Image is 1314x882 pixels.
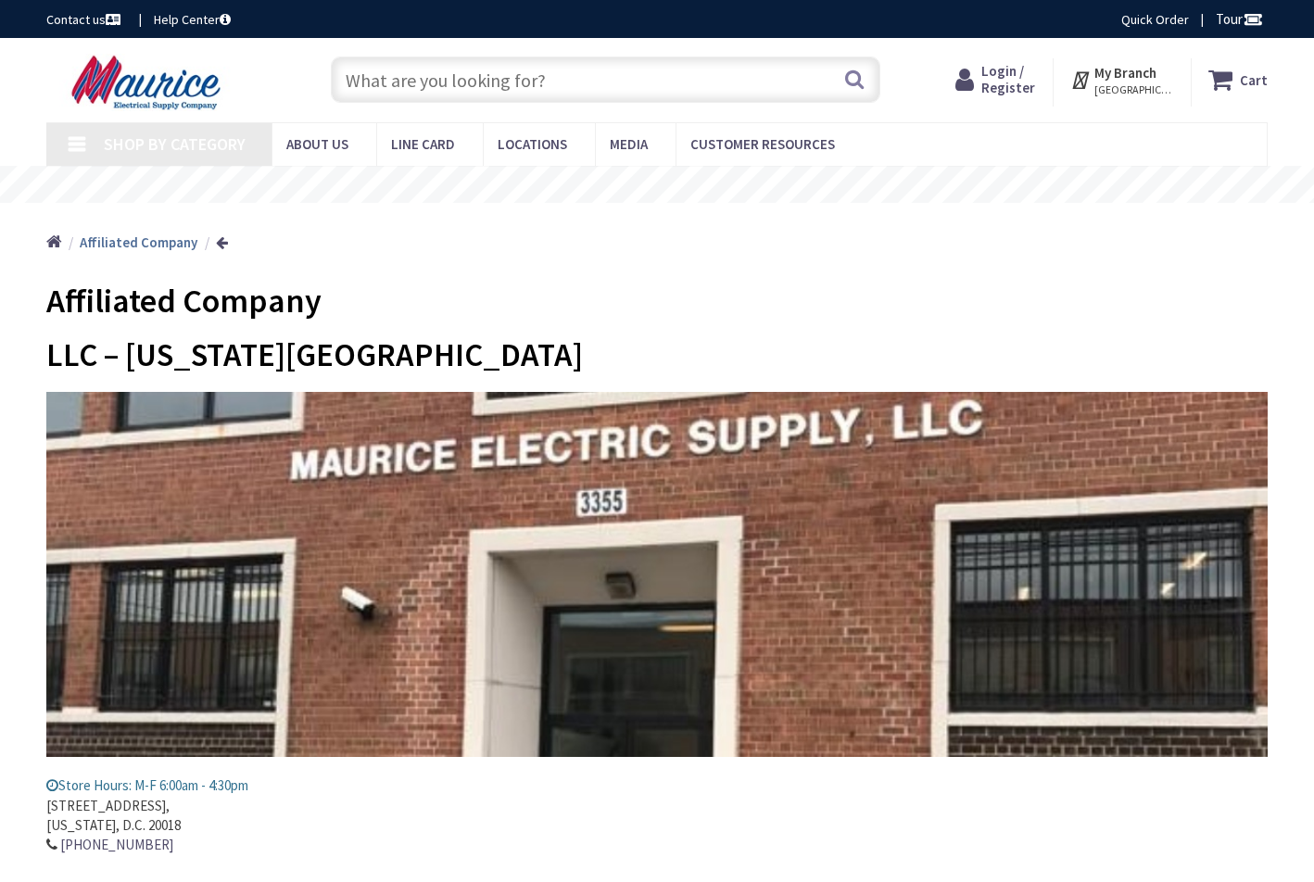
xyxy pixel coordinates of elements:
[1208,63,1268,96] a: Cart
[46,10,124,29] a: Contact us
[46,796,1268,855] address: [STREET_ADDRESS], [US_STATE], D.C. 20018
[1094,82,1173,97] span: [GEOGRAPHIC_DATA], [GEOGRAPHIC_DATA]
[1240,63,1268,96] strong: Cart
[391,135,455,153] span: Line Card
[1216,10,1263,28] span: Tour
[610,135,648,153] span: Media
[80,233,197,251] strong: Affiliated Company
[46,54,251,111] img: Maurice Electrical Supply Company
[981,62,1035,96] span: Login / Register
[104,133,246,155] span: Shop By Category
[1094,64,1156,82] strong: My Branch
[46,392,1268,757] img: mauric_location_9.jpg
[46,280,322,321] span: Affiliated Company
[1121,10,1189,29] a: Quick Order
[331,57,881,103] input: What are you looking for?
[46,776,248,794] span: Store Hours: M-F 6:00am - 4:30pm
[1070,63,1173,96] div: My Branch [GEOGRAPHIC_DATA], [GEOGRAPHIC_DATA]
[498,135,567,153] span: Locations
[286,135,348,153] span: About us
[60,835,173,854] a: [PHONE_NUMBER]
[690,135,835,153] span: Customer Resources
[955,63,1035,96] a: Login / Register
[488,175,828,195] rs-layer: Free Same Day Pickup at 15 Locations
[46,337,1268,373] h2: LLC – [US_STATE][GEOGRAPHIC_DATA]
[154,10,231,29] a: Help Center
